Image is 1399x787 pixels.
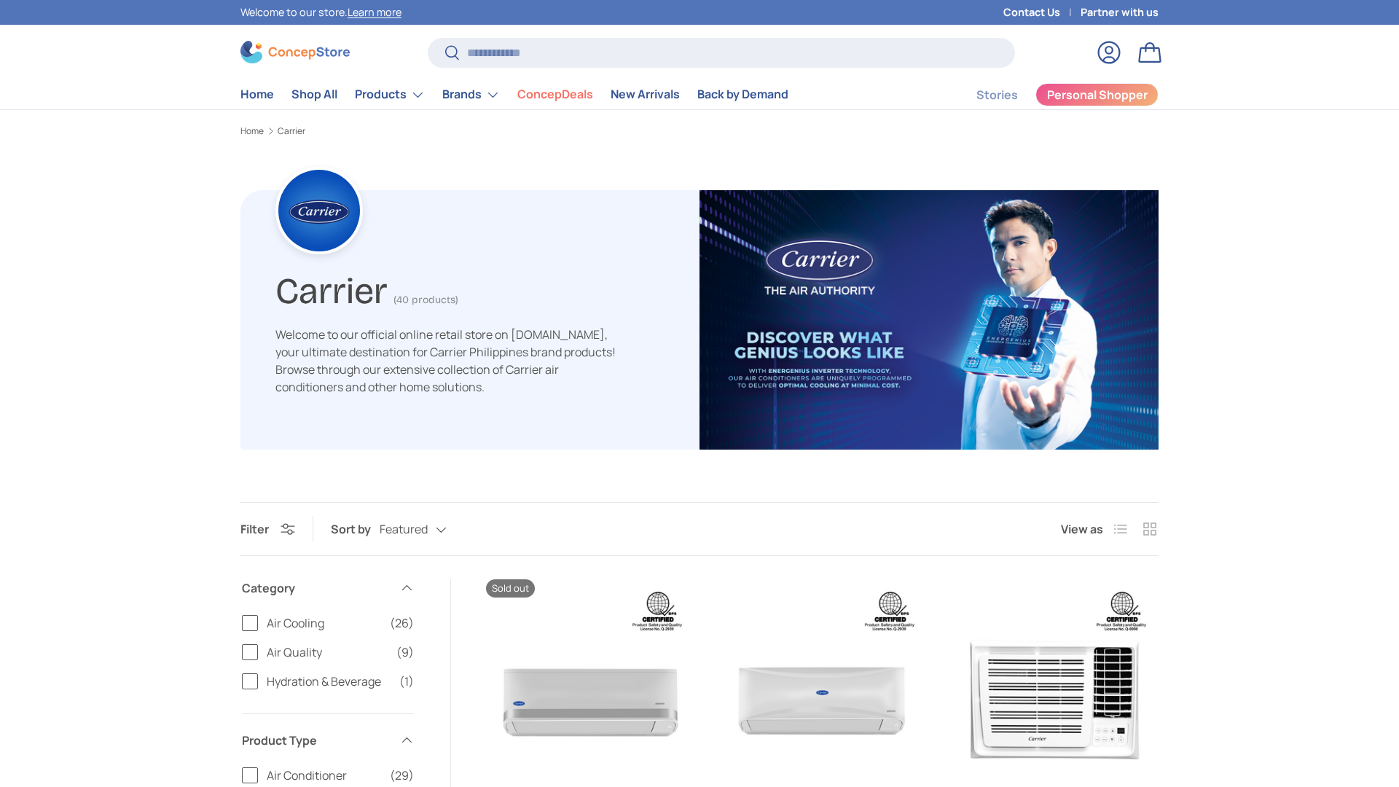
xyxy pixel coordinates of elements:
[399,673,414,690] span: (1)
[267,767,381,784] span: Air Conditioner
[331,520,380,538] label: Sort by
[699,190,1159,450] img: carrier-banner-image-concepstore
[1047,89,1148,101] span: Personal Shopper
[240,127,264,136] a: Home
[442,80,500,109] a: Brands
[275,264,388,313] h1: Carrier
[941,80,1159,109] nav: Secondary
[240,125,1159,138] nav: Breadcrumbs
[240,4,401,20] p: Welcome to our store.
[242,562,414,614] summary: Category
[517,80,593,109] a: ConcepDeals
[393,294,458,306] span: (40 products)
[434,80,509,109] summary: Brands
[390,614,414,632] span: (26)
[240,80,274,109] a: Home
[348,5,401,19] a: Learn more
[240,41,350,63] img: ConcepStore
[1061,520,1103,538] span: View as
[267,614,381,632] span: Air Cooling
[1081,4,1159,20] a: Partner with us
[346,80,434,109] summary: Products
[486,579,535,598] span: Sold out
[267,673,391,690] span: Hydration & Beverage
[240,521,269,537] span: Filter
[240,521,295,537] button: Filter
[380,522,428,536] span: Featured
[242,732,391,749] span: Product Type
[291,80,337,109] a: Shop All
[396,643,414,661] span: (9)
[611,80,680,109] a: New Arrivals
[1035,83,1159,106] a: Personal Shopper
[976,81,1018,109] a: Stories
[242,579,391,597] span: Category
[278,127,305,136] a: Carrier
[380,517,476,542] button: Featured
[355,80,425,109] a: Products
[242,714,414,767] summary: Product Type
[697,80,788,109] a: Back by Demand
[1003,4,1081,20] a: Contact Us
[267,643,388,661] span: Air Quality
[275,326,618,396] p: Welcome to our official online retail store on [DOMAIN_NAME], your ultimate destination for Carri...
[390,767,414,784] span: (29)
[240,80,788,109] nav: Primary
